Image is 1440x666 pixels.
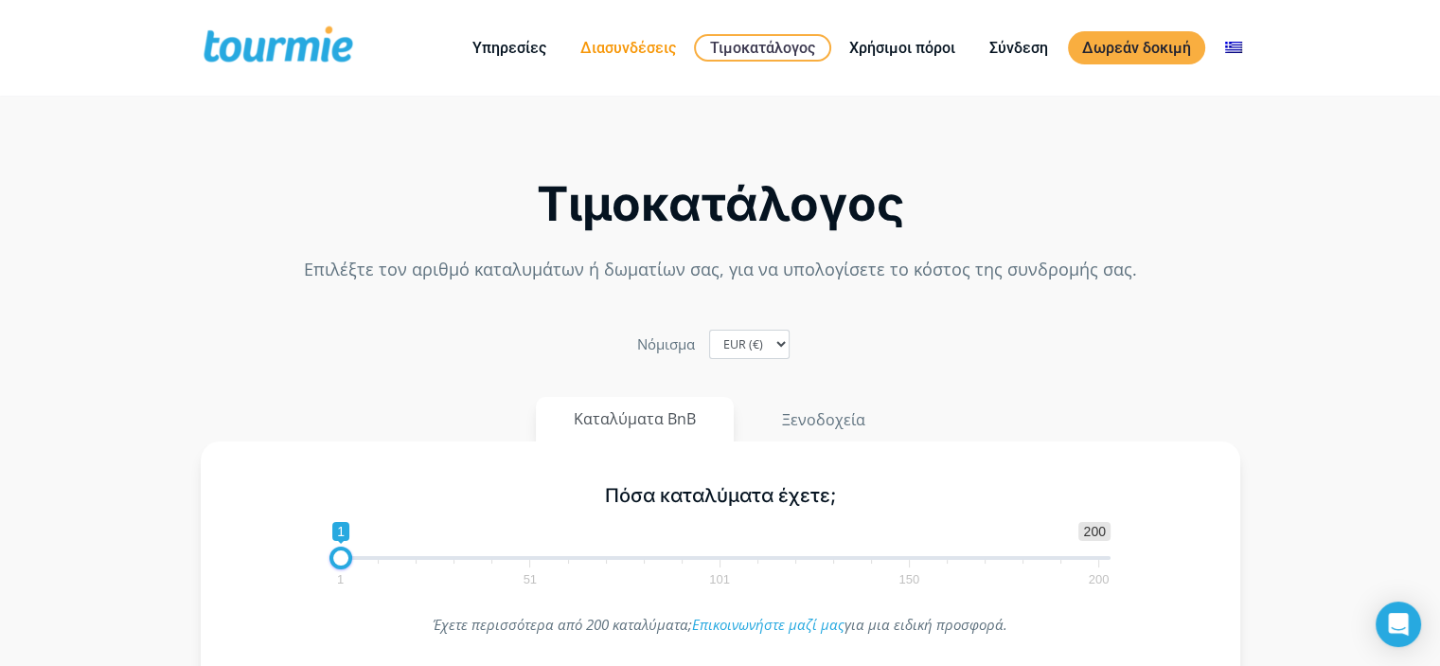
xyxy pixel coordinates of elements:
[566,36,690,60] a: Διασυνδέσεις
[201,182,1240,226] h2: Τιμοκατάλογος
[1086,575,1112,584] span: 200
[458,36,560,60] a: Υπηρεσίες
[334,575,347,584] span: 1
[743,397,904,442] button: Ξενοδοχεία
[896,575,922,584] span: 150
[329,612,1111,638] p: Έχετε περισσότερα από 200 καταλύματα; για μια ειδική προσφορά.
[1068,31,1205,64] a: Δωρεάν δοκιμή
[1376,602,1421,647] div: Open Intercom Messenger
[329,484,1111,508] h5: Πόσα καταλύματα έχετε;
[1078,522,1110,541] span: 200
[637,332,695,357] label: Nόμισμα
[521,575,540,584] span: 51
[694,34,831,62] a: Τιμοκατάλογος
[536,397,734,441] button: Καταλύματα BnB
[706,575,733,584] span: 101
[835,36,969,60] a: Χρήσιμοι πόροι
[332,522,349,541] span: 1
[975,36,1062,60] a: Σύνδεση
[201,257,1240,282] p: Επιλέξτε τον αριθμό καταλυμάτων ή δωματίων σας, για να υπολογίσετε το κόστος της συνδρομής σας.
[692,615,844,634] a: Επικοινωνήστε μαζί μας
